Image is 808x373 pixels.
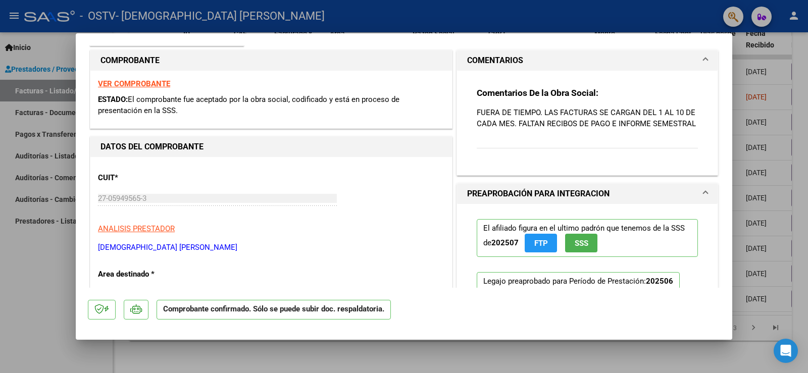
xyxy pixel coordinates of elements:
[98,95,399,116] span: El comprobante fue aceptado por la obra social, codificado y está en proceso de presentación en l...
[457,184,718,204] mat-expansion-panel-header: PREAPROBACIÓN PARA INTEGRACION
[565,234,597,252] button: SSS
[467,188,610,200] h1: PREAPROBACIÓN PARA INTEGRACION
[477,272,680,369] p: Legajo preaprobado para Período de Prestación:
[100,56,160,65] strong: COMPROBANTE
[467,55,523,67] h1: COMENTARIOS
[774,339,798,363] div: Open Intercom Messenger
[157,300,391,319] p: Comprobante confirmado. Sólo se puede subir doc. respaldatoria.
[98,242,444,253] p: [DEMOGRAPHIC_DATA] [PERSON_NAME]
[457,71,718,175] div: COMENTARIOS
[534,239,548,248] span: FTP
[525,234,557,252] button: FTP
[483,287,554,298] div: Ver Legajo Asociado
[98,269,202,280] p: Area destinado *
[98,172,202,184] p: CUIT
[100,142,204,151] strong: DATOS DEL COMPROBANTE
[477,107,698,129] p: FUERA DE TIEMPO. LAS FACTURAS SE CARGAN DEL 1 AL 10 DE CADA MES. FALTAN RECIBOS DE PAGO E INFORME...
[575,239,588,248] span: SSS
[646,277,673,286] strong: 202506
[457,50,718,71] mat-expansion-panel-header: COMENTARIOS
[98,95,128,104] span: ESTADO:
[477,88,598,98] strong: Comentarios De la Obra Social:
[98,79,170,88] a: VER COMPROBANTE
[491,238,519,247] strong: 202507
[477,219,698,257] p: El afiliado figura en el ultimo padrón que tenemos de la SSS de
[98,224,175,233] span: ANALISIS PRESTADOR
